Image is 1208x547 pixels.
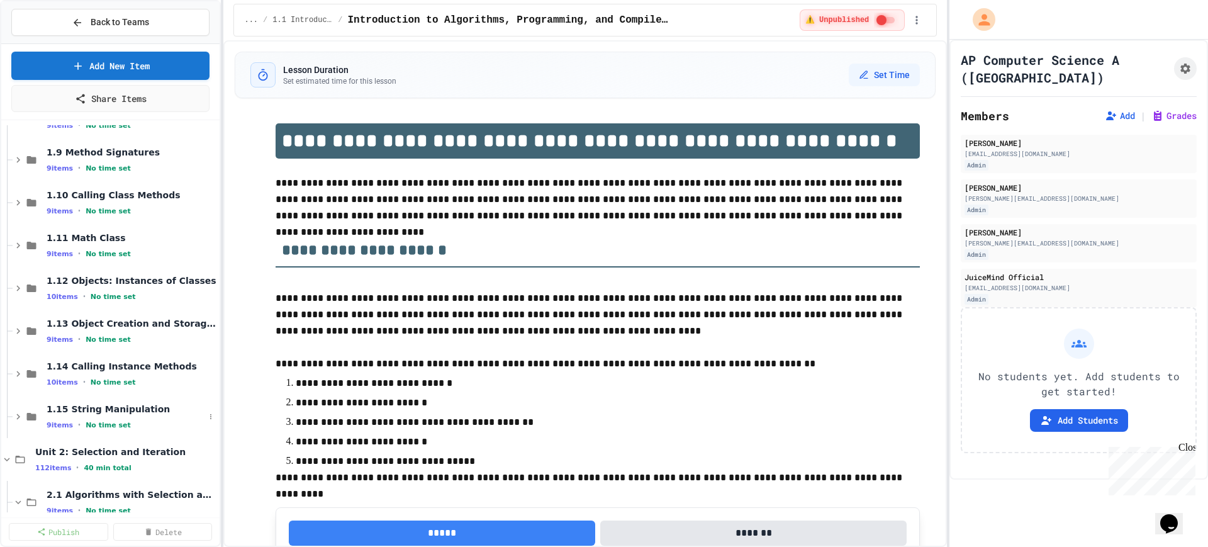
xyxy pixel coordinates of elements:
[805,15,869,25] span: ⚠️ Unpublished
[47,336,73,344] span: 9 items
[1105,110,1135,122] button: Add
[1140,108,1146,123] span: |
[347,13,669,28] span: Introduction to Algorithms, Programming, and Compilers
[78,206,81,216] span: •
[965,205,988,215] div: Admin
[78,163,81,173] span: •
[86,164,131,172] span: No time set
[11,52,210,80] a: Add New Item
[204,410,217,423] button: More options
[47,250,73,258] span: 9 items
[78,334,81,344] span: •
[965,271,1193,283] div: JuiceMind Official
[1151,110,1197,122] button: Grades
[972,369,1185,399] p: No students yet. Add students to get started!
[83,291,86,302] span: •
[86,207,131,215] span: No time set
[86,250,131,258] span: No time set
[965,137,1193,149] div: [PERSON_NAME]
[47,421,73,429] span: 9 items
[965,182,1193,193] div: [PERSON_NAME]
[83,377,86,387] span: •
[283,64,396,76] h3: Lesson Duration
[1174,57,1197,80] button: Assignment Settings
[47,207,73,215] span: 9 items
[86,336,131,344] span: No time set
[76,463,79,473] span: •
[47,489,217,500] span: 2.1 Algorithms with Selection and Repetition
[965,227,1193,238] div: [PERSON_NAME]
[11,85,210,112] a: Share Items
[47,293,78,301] span: 10 items
[47,164,73,172] span: 9 items
[961,51,1169,86] h1: AP Computer Science A ([GEOGRAPHIC_DATA])
[47,189,217,201] span: 1.10 Calling Class Methods
[283,76,396,86] p: Set estimated time for this lesson
[78,120,81,130] span: •
[244,15,258,25] span: ...
[47,403,204,415] span: 1.15 String Manipulation
[86,507,131,515] span: No time set
[47,318,217,329] span: 1.13 Object Creation and Storage (Instantiation)
[959,5,998,34] div: My Account
[91,16,149,29] span: Back to Teams
[78,505,81,516] span: •
[47,121,73,130] span: 9 items
[91,378,136,386] span: No time set
[35,464,71,472] span: 112 items
[1104,442,1195,495] iframe: chat widget
[965,294,988,305] div: Admin
[86,421,131,429] span: No time set
[47,378,78,386] span: 10 items
[47,275,217,286] span: 1.12 Objects: Instances of Classes
[965,283,1193,293] div: [EMAIL_ADDRESS][DOMAIN_NAME]
[338,15,342,25] span: /
[47,361,217,372] span: 1.14 Calling Instance Methods
[965,160,988,171] div: Admin
[5,5,87,80] div: Chat with us now!Close
[849,64,920,86] button: Set Time
[35,446,217,458] span: Unit 2: Selection and Iteration
[47,232,217,244] span: 1.11 Math Class
[800,9,905,31] div: ⚠️ Students cannot see this content! Click the toggle to publish it and make it visible to your c...
[965,194,1193,203] div: [PERSON_NAME][EMAIL_ADDRESS][DOMAIN_NAME]
[86,121,131,130] span: No time set
[47,507,73,515] span: 9 items
[1155,497,1195,534] iframe: chat widget
[961,107,1009,125] h2: Members
[965,239,1193,248] div: [PERSON_NAME][EMAIL_ADDRESS][DOMAIN_NAME]
[965,249,988,260] div: Admin
[84,464,131,472] span: 40 min total
[91,293,136,301] span: No time set
[272,15,333,25] span: 1.1 Introduction to Algorithms, Programming, and Compilers
[11,9,210,36] button: Back to Teams
[1030,409,1128,432] button: Add Students
[47,147,217,158] span: 1.9 Method Signatures
[78,420,81,430] span: •
[113,523,213,541] a: Delete
[78,249,81,259] span: •
[9,523,108,541] a: Publish
[263,15,267,25] span: /
[965,149,1193,159] div: [EMAIL_ADDRESS][DOMAIN_NAME]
